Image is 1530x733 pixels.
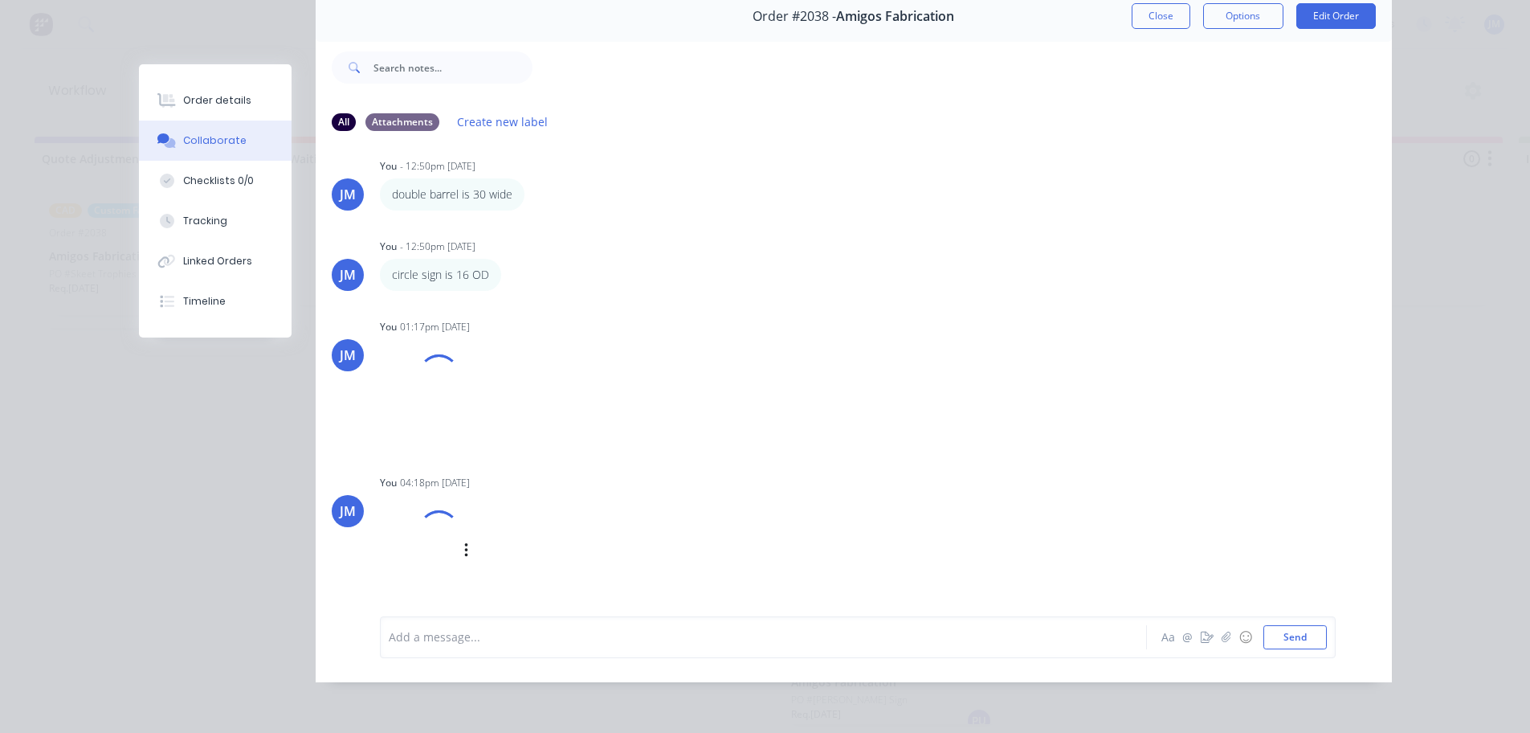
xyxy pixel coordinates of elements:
[380,159,397,174] div: You
[373,51,532,84] input: Search notes...
[400,476,470,490] div: 04:18pm [DATE]
[139,161,292,201] button: Checklists 0/0
[1203,3,1283,29] button: Options
[183,294,226,309] div: Timeline
[183,214,227,228] div: Tracking
[139,121,292,161] button: Collaborate
[449,111,557,133] button: Create new label
[753,9,836,24] span: Order #2038 -
[139,80,292,121] button: Order details
[332,113,356,131] div: All
[1159,628,1178,647] button: Aa
[1263,625,1327,649] button: Send
[1132,3,1190,29] button: Close
[392,186,512,203] p: double barrel is 30 wide
[400,320,470,334] div: 01:17pm [DATE]
[400,159,475,174] div: - 12:50pm [DATE]
[139,281,292,321] button: Timeline
[139,201,292,241] button: Tracking
[183,133,247,148] div: Collaborate
[836,9,954,24] span: Amigos Fabrication
[365,113,439,131] div: Attachments
[183,93,251,108] div: Order details
[1236,628,1255,647] button: ☺
[380,476,397,490] div: You
[400,240,475,254] div: - 12:50pm [DATE]
[139,241,292,281] button: Linked Orders
[380,320,397,334] div: You
[340,185,356,204] div: JM
[340,265,356,285] div: JM
[183,254,252,268] div: Linked Orders
[340,502,356,521] div: JM
[340,346,356,365] div: JM
[380,240,397,254] div: You
[1178,628,1197,647] button: @
[183,174,254,188] div: Checklists 0/0
[1296,3,1376,29] button: Edit Order
[392,267,489,283] p: circle sign is 16 OD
